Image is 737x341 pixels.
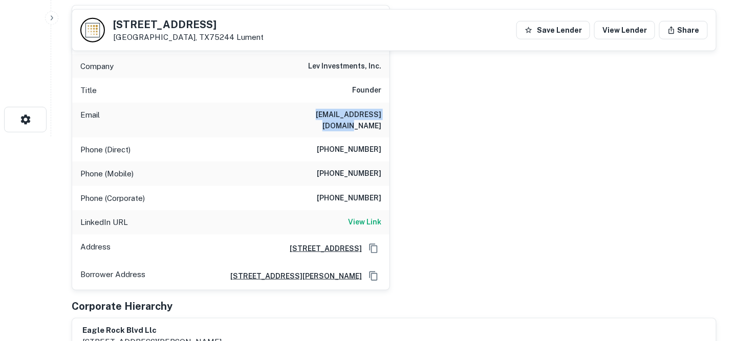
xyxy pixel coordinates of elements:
[366,241,381,256] button: Copy Address
[80,60,114,73] p: Company
[80,168,134,180] p: Phone (Mobile)
[594,21,655,39] a: View Lender
[80,144,131,156] p: Phone (Direct)
[317,144,381,156] h6: [PHONE_NUMBER]
[352,84,381,97] h6: Founder
[258,109,381,131] h6: [EMAIL_ADDRESS][DOMAIN_NAME]
[348,216,381,229] a: View Link
[686,259,737,308] iframe: Chat Widget
[222,270,362,282] a: [STREET_ADDRESS][PERSON_NAME]
[516,21,590,39] button: Save Lender
[317,168,381,180] h6: [PHONE_NUMBER]
[80,84,97,97] p: Title
[236,33,264,41] a: Lument
[366,268,381,284] button: Copy Address
[80,216,128,229] p: LinkedIn URL
[80,268,145,284] p: Borrower Address
[80,109,100,131] p: Email
[348,216,381,228] h6: View Link
[113,19,264,30] h5: [STREET_ADDRESS]
[80,192,145,204] p: Phone (Corporate)
[113,33,264,42] p: [GEOGRAPHIC_DATA], TX75244
[72,299,172,314] h5: Corporate Hierarchy
[281,243,362,254] a: [STREET_ADDRESS]
[80,241,111,256] p: Address
[659,21,708,39] button: Share
[82,325,222,336] h6: eagle rock blvd llc
[317,192,381,204] h6: [PHONE_NUMBER]
[308,60,381,73] h6: lev investments, inc.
